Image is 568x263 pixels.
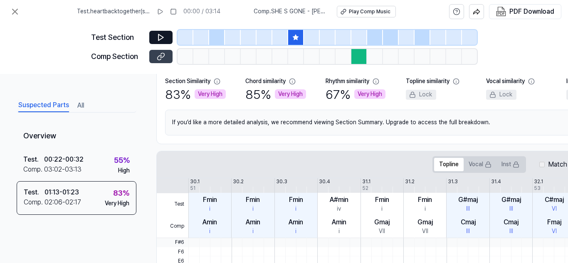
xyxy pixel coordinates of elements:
[545,195,564,205] div: C#maj
[434,158,464,171] button: Topline
[381,205,383,213] div: i
[552,205,557,213] div: VI
[252,227,254,236] div: i
[157,193,188,216] span: Test
[509,205,513,213] div: III
[504,217,519,227] div: Cmaj
[209,205,210,213] div: i
[165,86,226,103] div: 83 %
[496,158,524,171] button: Inst
[547,217,561,227] div: Fmaj
[295,227,296,236] div: i
[374,217,390,227] div: Gmaj
[44,155,84,165] div: 00:22 - 00:32
[534,185,541,192] div: 53
[464,158,496,171] button: Vocal
[252,205,254,213] div: i
[44,165,81,175] div: 03:02 - 03:13
[453,7,460,16] svg: help
[405,178,415,185] div: 31.2
[23,165,44,175] div: Comp .
[362,185,368,192] div: 52
[17,124,136,149] div: Overview
[23,155,44,165] div: Test .
[246,217,260,227] div: Amin
[461,217,476,227] div: Cmaj
[509,6,554,17] div: PDF Download
[319,178,330,185] div: 30.4
[375,195,389,205] div: Fmin
[458,195,478,205] div: G#maj
[338,227,340,236] div: i
[245,86,306,103] div: 85 %
[113,187,129,199] div: 83 %
[509,227,513,236] div: III
[406,77,449,86] div: Topline similarity
[534,178,543,185] div: 32.1
[362,178,370,185] div: 31.1
[275,89,306,99] div: Very High
[24,197,44,207] div: Comp .
[157,215,188,238] span: Comp
[354,89,385,99] div: Very High
[77,99,84,112] button: All
[289,217,303,227] div: Amin
[337,6,396,17] button: Play Comp Music
[183,7,220,16] div: 00:00 / 03:14
[417,217,433,227] div: Gmaj
[501,195,521,205] div: G#maj
[473,8,480,15] img: share
[496,7,506,17] img: PDF Download
[190,185,195,192] div: 51
[165,77,210,86] div: Section Similarity
[330,195,348,205] div: A#min
[337,205,341,213] div: iv
[332,217,346,227] div: Amin
[91,51,144,63] div: Comp Section
[114,155,130,167] div: 55 %
[157,247,188,256] span: F6
[190,178,200,185] div: 30.1
[209,227,210,236] div: i
[326,86,385,103] div: 67 %
[552,227,557,236] div: VI
[203,217,217,227] div: Amin
[245,77,286,86] div: Chord similarity
[246,195,260,205] div: Fmin
[118,167,130,175] div: High
[494,5,556,19] button: PDF Download
[349,8,390,15] div: Play Comp Music
[486,77,525,86] div: Vocal similarity
[203,195,217,205] div: Fmin
[448,178,458,185] div: 31.3
[157,238,188,247] span: F#6
[195,89,226,99] div: Very High
[44,197,81,207] div: 02:06 - 02:17
[449,4,464,19] button: help
[425,205,426,213] div: i
[24,187,44,197] div: Test .
[295,205,296,213] div: i
[466,227,470,236] div: III
[91,32,144,44] div: Test Section
[77,7,150,16] span: Test . heartbacktogether(stoprightnow)
[289,195,303,205] div: Fmin
[491,178,501,185] div: 31.4
[422,227,428,236] div: VII
[18,99,69,112] button: Suspected Parts
[466,205,470,213] div: III
[233,178,244,185] div: 30.2
[326,77,369,86] div: Rhythm similarity
[379,227,385,236] div: VII
[105,199,129,208] div: Very High
[406,90,436,100] div: Lock
[276,178,287,185] div: 30.3
[254,7,327,16] span: Comp . SHE S GONE - [PERSON_NAME]
[486,90,516,100] div: Lock
[44,187,79,197] div: 01:13 - 01:23
[418,195,432,205] div: Fmin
